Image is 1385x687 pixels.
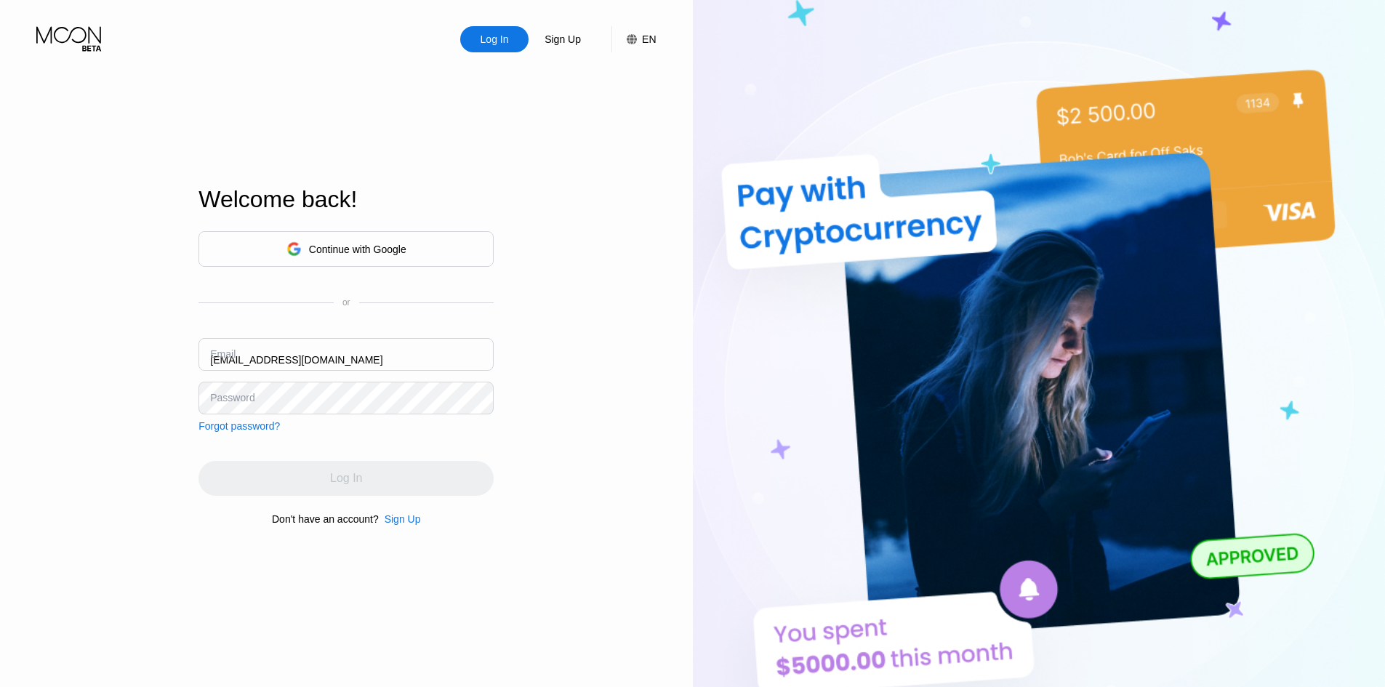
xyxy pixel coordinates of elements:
[198,231,494,267] div: Continue with Google
[210,348,236,360] div: Email
[379,513,421,525] div: Sign Up
[543,32,582,47] div: Sign Up
[198,186,494,213] div: Welcome back!
[385,513,421,525] div: Sign Up
[198,420,280,432] div: Forgot password?
[529,26,597,52] div: Sign Up
[210,392,254,403] div: Password
[642,33,656,45] div: EN
[460,26,529,52] div: Log In
[479,32,510,47] div: Log In
[272,513,379,525] div: Don't have an account?
[611,26,656,52] div: EN
[342,297,350,308] div: or
[309,244,406,255] div: Continue with Google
